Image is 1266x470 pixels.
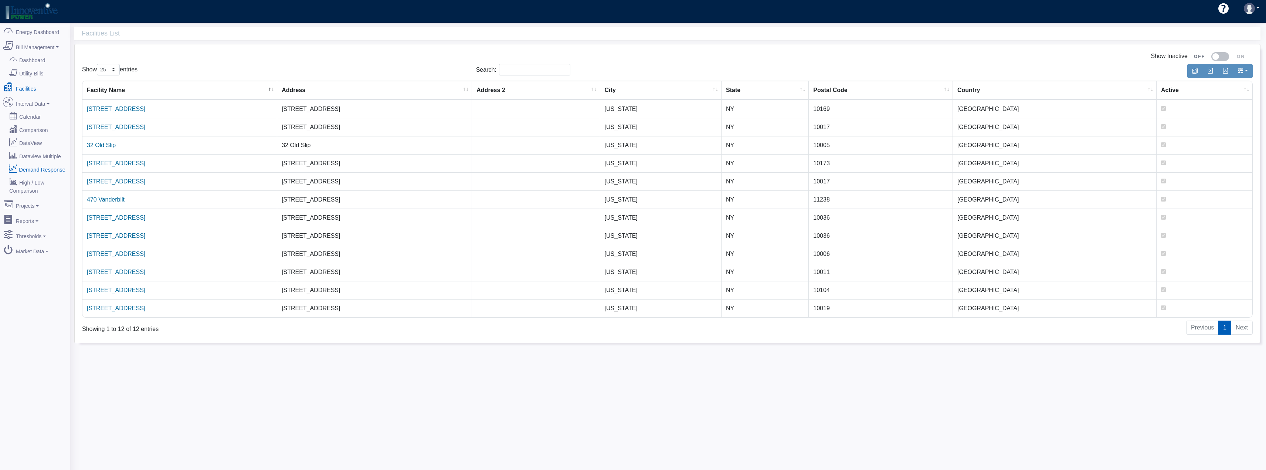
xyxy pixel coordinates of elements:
td: [GEOGRAPHIC_DATA] [953,190,1157,209]
a: [STREET_ADDRESS] [87,287,145,293]
td: [GEOGRAPHIC_DATA] [953,299,1157,317]
td: 10019 [809,299,953,317]
td: NY [722,118,809,136]
th: Country : activate to sort column ascending [953,81,1157,100]
td: 32 Old Slip [277,136,472,154]
div: Show Inactive [82,52,1253,61]
a: 1 [1218,321,1231,335]
label: Search: [476,64,570,75]
td: [STREET_ADDRESS] [277,281,472,299]
td: [GEOGRAPHIC_DATA] [953,154,1157,172]
td: 10104 [809,281,953,299]
td: [GEOGRAPHIC_DATA] [953,100,1157,118]
div: Showing 1 to 12 of 12 entries [82,320,563,334]
td: [US_STATE] [600,263,722,281]
td: NY [722,190,809,209]
a: [STREET_ADDRESS] [87,233,145,239]
td: [GEOGRAPHIC_DATA] [953,209,1157,227]
td: [STREET_ADDRESS] [277,172,472,190]
td: NY [722,209,809,227]
th: Facility Name : activate to sort column descending [82,81,277,100]
th: State : activate to sort column ascending [722,81,809,100]
button: Generate PDF [1218,64,1233,78]
td: 10036 [809,209,953,227]
button: Copy to clipboard [1187,64,1203,78]
th: City : activate to sort column ascending [600,81,722,100]
td: [US_STATE] [600,209,722,227]
td: 10173 [809,154,953,172]
td: [US_STATE] [600,245,722,263]
td: NY [722,299,809,317]
td: [US_STATE] [600,190,722,209]
td: [STREET_ADDRESS] [277,245,472,263]
td: [GEOGRAPHIC_DATA] [953,136,1157,154]
td: NY [722,136,809,154]
td: NY [722,172,809,190]
td: [STREET_ADDRESS] [277,154,472,172]
td: 10036 [809,227,953,245]
button: Export to Excel [1202,64,1218,78]
td: [STREET_ADDRESS] [277,263,472,281]
td: NY [722,100,809,118]
span: Facilities List [82,27,671,40]
td: [STREET_ADDRESS] [277,299,472,317]
a: [STREET_ADDRESS] [87,251,145,257]
td: 10006 [809,245,953,263]
a: 470 Vanderbilt [87,196,125,203]
th: Postal Code : activate to sort column ascending [809,81,953,100]
a: 32 Old Slip [87,142,116,148]
td: [STREET_ADDRESS] [277,209,472,227]
button: Show/Hide Columns [1233,64,1253,78]
a: [STREET_ADDRESS] [87,269,145,275]
td: NY [722,245,809,263]
td: [GEOGRAPHIC_DATA] [953,245,1157,263]
img: user-3.svg [1244,3,1255,14]
a: [STREET_ADDRESS] [87,305,145,311]
td: [STREET_ADDRESS] [277,227,472,245]
td: [GEOGRAPHIC_DATA] [953,263,1157,281]
td: [GEOGRAPHIC_DATA] [953,227,1157,245]
label: Show entries [82,64,138,75]
td: 10005 [809,136,953,154]
th: Address 2 : activate to sort column ascending [472,81,600,100]
td: NY [722,263,809,281]
td: [US_STATE] [600,172,722,190]
td: 10017 [809,118,953,136]
td: [STREET_ADDRESS] [277,100,472,118]
a: [STREET_ADDRESS] [87,106,145,112]
td: 11238 [809,190,953,209]
td: [US_STATE] [600,100,722,118]
a: [STREET_ADDRESS] [87,214,145,221]
td: [US_STATE] [600,154,722,172]
td: NY [722,227,809,245]
td: [GEOGRAPHIC_DATA] [953,118,1157,136]
td: NY [722,154,809,172]
td: [GEOGRAPHIC_DATA] [953,281,1157,299]
td: [US_STATE] [600,136,722,154]
td: [US_STATE] [600,118,722,136]
td: 10011 [809,263,953,281]
td: [GEOGRAPHIC_DATA] [953,172,1157,190]
td: 10017 [809,172,953,190]
td: 10169 [809,100,953,118]
a: [STREET_ADDRESS] [87,178,145,185]
td: [US_STATE] [600,227,722,245]
th: Active : activate to sort column ascending [1157,81,1252,100]
th: Address : activate to sort column ascending [277,81,472,100]
input: Search: [499,64,570,75]
select: Showentries [97,64,120,75]
a: [STREET_ADDRESS] [87,160,145,166]
td: [US_STATE] [600,299,722,317]
a: [STREET_ADDRESS] [87,124,145,130]
td: [STREET_ADDRESS] [277,118,472,136]
td: [US_STATE] [600,281,722,299]
td: NY [722,281,809,299]
td: [STREET_ADDRESS] [277,190,472,209]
